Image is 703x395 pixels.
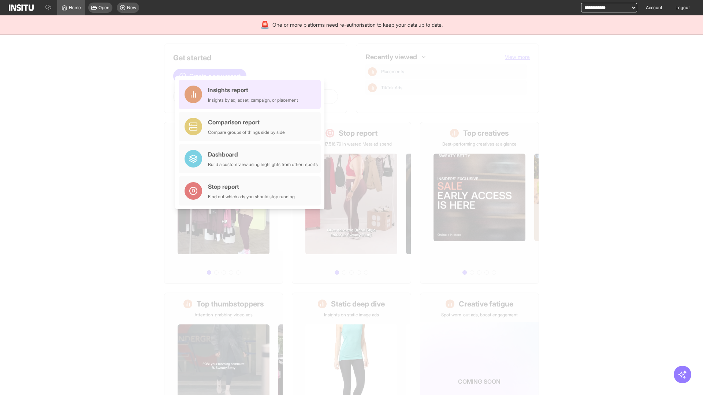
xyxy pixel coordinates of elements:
[208,150,318,159] div: Dashboard
[272,21,443,29] span: One or more platforms need re-authorisation to keep your data up to date.
[208,182,295,191] div: Stop report
[208,97,298,103] div: Insights by ad, adset, campaign, or placement
[127,5,136,11] span: New
[208,129,285,135] div: Compare groups of things side by side
[260,20,269,30] div: 🚨
[208,86,298,94] div: Insights report
[69,5,81,11] span: Home
[9,4,34,11] img: Logo
[98,5,109,11] span: Open
[208,118,285,127] div: Comparison report
[208,162,318,168] div: Build a custom view using highlights from other reports
[208,194,295,200] div: Find out which ads you should stop running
